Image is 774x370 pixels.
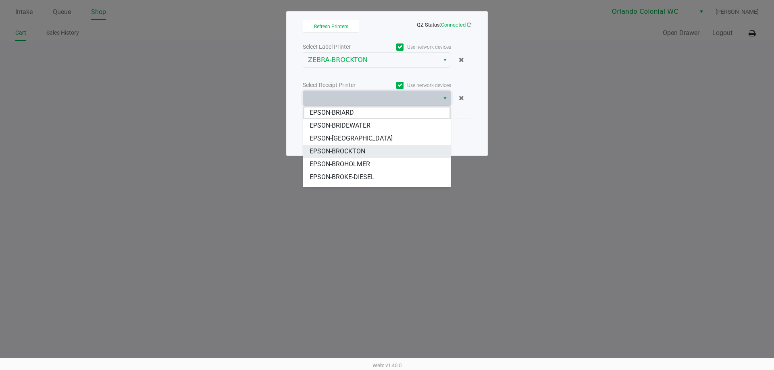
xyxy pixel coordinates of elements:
label: Use network devices [377,43,451,51]
div: Select Receipt Printer [303,81,377,89]
span: EPSON-BROCKTON [310,147,365,156]
button: Select [439,53,451,67]
span: QZ Status: [417,22,471,28]
button: Select [439,91,451,105]
span: Connected [441,22,466,28]
span: EPSON-BROHOLMER [310,159,370,169]
span: ZEBRA-BROCKTON [308,55,434,65]
span: EPSON-G2G [310,185,344,195]
span: EPSON-BROKE-DIESEL [310,172,375,182]
span: Refresh Printers [314,24,348,29]
label: Use network devices [377,82,451,89]
button: Refresh Printers [303,20,359,33]
span: Web: v1.40.0 [372,362,402,368]
div: Select Label Printer [303,43,377,51]
span: EPSON-BRIDEWATER [310,121,370,130]
span: EPSON-[GEOGRAPHIC_DATA] [310,134,393,143]
span: EPSON-BRIARD [310,108,354,118]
